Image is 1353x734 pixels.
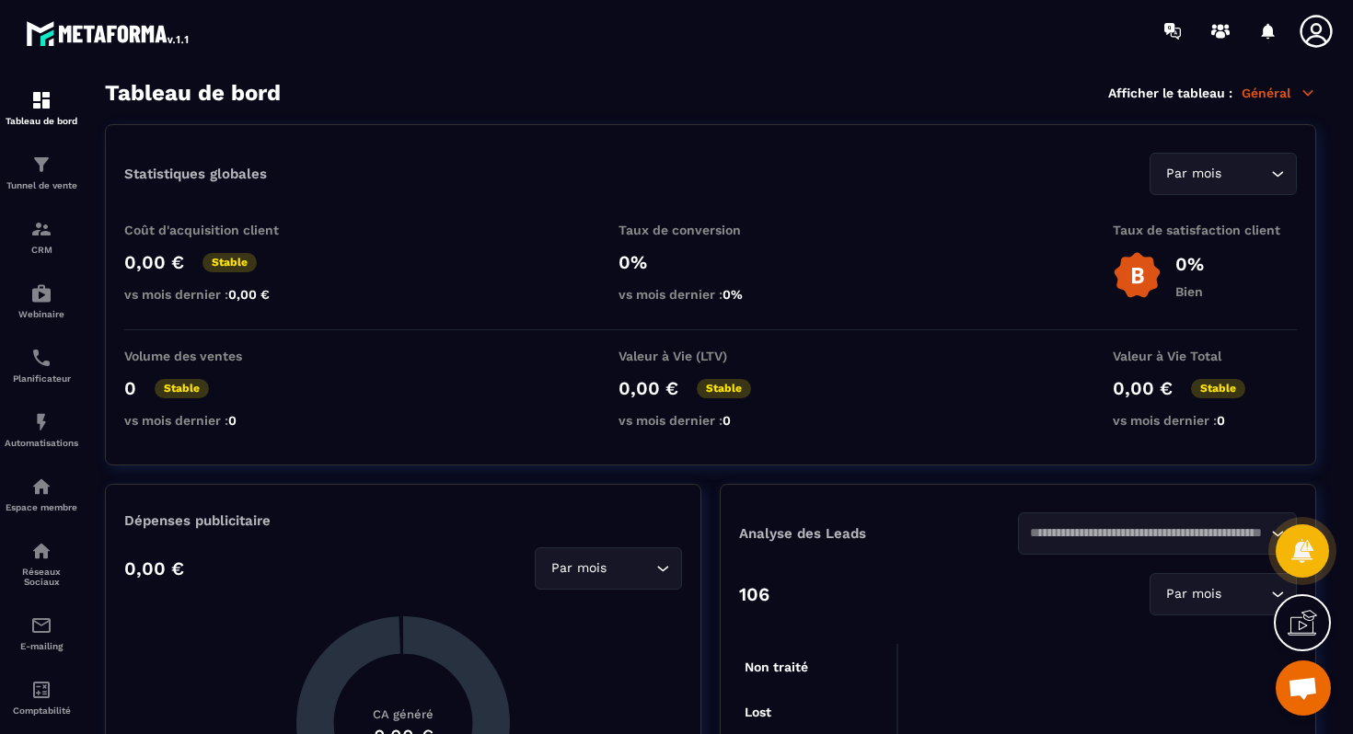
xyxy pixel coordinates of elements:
a: formationformationTableau de bord [5,75,78,140]
p: vs mois dernier : [619,287,803,302]
p: Stable [155,379,209,398]
p: Coût d'acquisition client [124,223,308,237]
p: Taux de conversion [619,223,803,237]
p: Automatisations [5,438,78,448]
p: Espace membre [5,502,78,512]
div: Search for option [1150,573,1297,615]
img: email [30,614,52,637]
p: Stable [202,253,257,272]
img: social-network [30,540,52,562]
p: Comptabilité [5,705,78,716]
p: E-mailing [5,641,78,651]
input: Search for option [1030,523,1266,544]
span: Par mois [1162,584,1225,604]
img: formation [30,89,52,111]
p: Valeur à Vie (LTV) [619,349,803,363]
a: schedulerschedulerPlanificateur [5,333,78,397]
img: automations [30,476,52,498]
img: logo [26,17,191,50]
a: Ouvrir le chat [1276,660,1331,716]
input: Search for option [1225,164,1266,184]
p: vs mois dernier : [619,413,803,428]
p: Valeur à Vie Total [1113,349,1297,363]
tspan: Non traité [745,659,808,674]
p: 0% [619,251,803,273]
p: Général [1242,85,1316,101]
p: Taux de satisfaction client [1113,223,1297,237]
p: Dépenses publicitaire [124,512,682,529]
p: Afficher le tableau : [1108,86,1232,100]
img: b-badge-o.b3b20ee6.svg [1113,251,1162,300]
p: vs mois dernier : [124,413,308,428]
p: 0,00 € [124,251,184,273]
span: 0,00 € [228,287,270,302]
img: formation [30,218,52,240]
p: Planificateur [5,373,78,384]
a: social-networksocial-networkRéseaux Sociaux [5,526,78,601]
p: 0% [1175,253,1204,275]
a: automationsautomationsAutomatisations [5,397,78,462]
div: Search for option [1018,512,1297,555]
a: accountantaccountantComptabilité [5,665,78,729]
input: Search for option [610,558,652,579]
p: Volume des ventes [124,349,308,363]
p: Tableau de bord [5,116,78,126]
span: 0% [723,287,743,302]
p: 0,00 € [1113,377,1173,399]
h3: Tableau de bord [105,80,281,106]
p: Statistiques globales [124,166,267,182]
span: 0 [723,413,731,428]
img: automations [30,411,52,433]
div: Search for option [535,547,682,590]
div: Search for option [1150,153,1297,195]
span: 0 [1217,413,1225,428]
a: automationsautomationsEspace membre [5,462,78,526]
img: scheduler [30,347,52,369]
p: Tunnel de vente [5,180,78,190]
p: vs mois dernier : [1113,413,1297,428]
a: emailemailE-mailing [5,601,78,665]
p: 0 [124,377,136,399]
p: 106 [739,583,769,605]
tspan: Lost [745,705,771,719]
img: accountant [30,679,52,701]
p: 0,00 € [619,377,678,399]
p: Stable [1191,379,1245,398]
a: automationsautomationsWebinaire [5,269,78,333]
p: vs mois dernier : [124,287,308,302]
img: formation [30,154,52,176]
p: Webinaire [5,309,78,319]
a: formationformationCRM [5,204,78,269]
p: Analyse des Leads [739,525,1018,542]
p: Bien [1175,284,1204,299]
p: 0,00 € [124,557,184,579]
p: CRM [5,245,78,255]
p: Réseaux Sociaux [5,567,78,587]
span: Par mois [547,558,610,579]
span: Par mois [1162,164,1225,184]
input: Search for option [1225,584,1266,604]
img: automations [30,282,52,304]
a: formationformationTunnel de vente [5,140,78,204]
p: Stable [697,379,751,398]
span: 0 [228,413,237,428]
